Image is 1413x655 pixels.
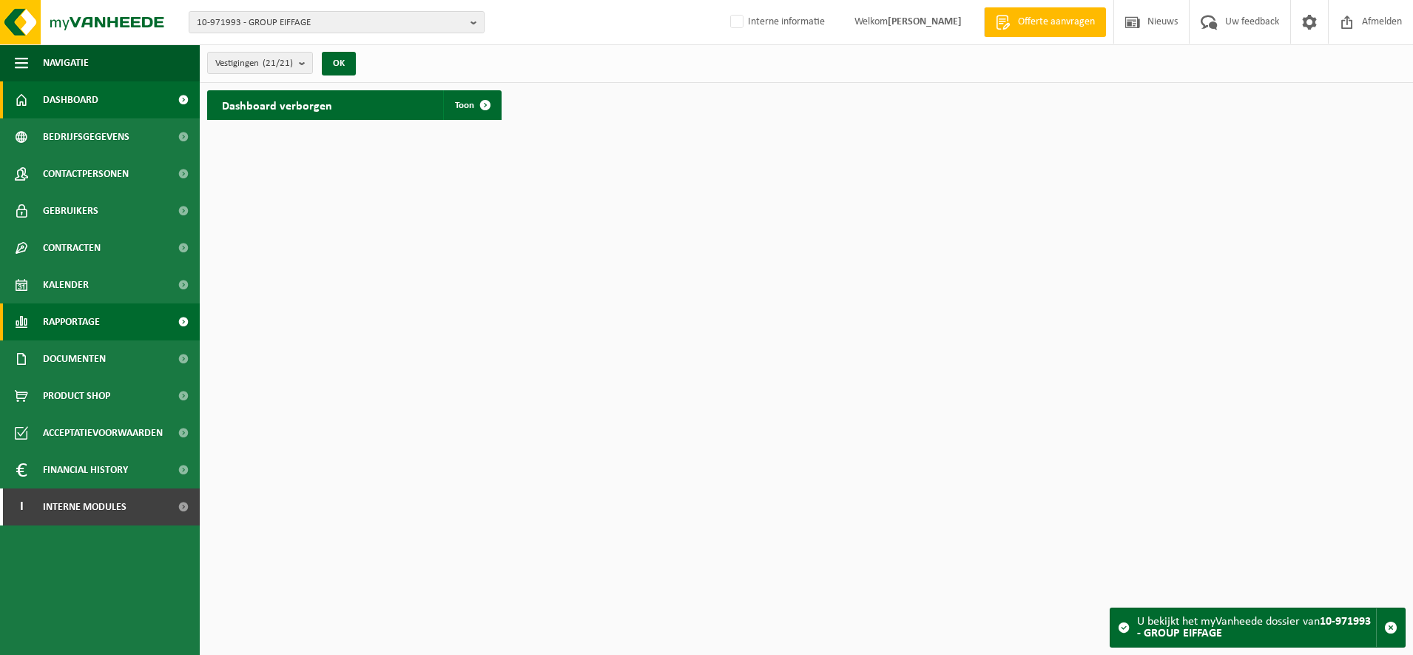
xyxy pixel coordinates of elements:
span: Navigatie [43,44,89,81]
span: Contactpersonen [43,155,129,192]
count: (21/21) [263,58,293,68]
h2: Dashboard verborgen [207,90,347,119]
strong: [PERSON_NAME] [888,16,962,27]
span: Acceptatievoorwaarden [43,414,163,451]
span: Offerte aanvragen [1014,15,1099,30]
span: Kalender [43,266,89,303]
strong: 10-971993 - GROUP EIFFAGE [1137,616,1371,639]
button: OK [322,52,356,75]
span: Financial History [43,451,128,488]
span: Product Shop [43,377,110,414]
span: I [15,488,28,525]
button: Vestigingen(21/21) [207,52,313,74]
span: Documenten [43,340,106,377]
span: Gebruikers [43,192,98,229]
span: Interne modules [43,488,127,525]
span: 10-971993 - GROUP EIFFAGE [197,12,465,34]
label: Interne informatie [727,11,825,33]
span: Contracten [43,229,101,266]
span: Rapportage [43,303,100,340]
span: Vestigingen [215,53,293,75]
a: Offerte aanvragen [984,7,1106,37]
span: Bedrijfsgegevens [43,118,129,155]
span: Dashboard [43,81,98,118]
button: 10-971993 - GROUP EIFFAGE [189,11,485,33]
div: U bekijkt het myVanheede dossier van [1137,608,1376,647]
a: Toon [443,90,500,120]
span: Toon [455,101,474,110]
